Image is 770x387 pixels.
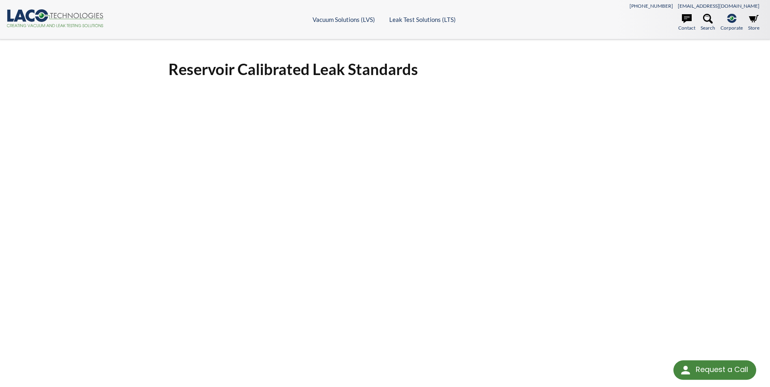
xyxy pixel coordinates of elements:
a: Store [748,14,759,32]
div: Request a Call [673,360,756,380]
a: Leak Test Solutions (LTS) [389,16,456,23]
img: round button [679,363,692,376]
a: Contact [678,14,695,32]
h1: Reservoir Calibrated Leak Standards [168,59,601,79]
a: Search [701,14,715,32]
span: Corporate [720,24,743,32]
a: [EMAIL_ADDRESS][DOMAIN_NAME] [678,3,759,9]
div: Request a Call [696,360,748,379]
a: [PHONE_NUMBER] [630,3,673,9]
a: Vacuum Solutions (LVS) [313,16,375,23]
